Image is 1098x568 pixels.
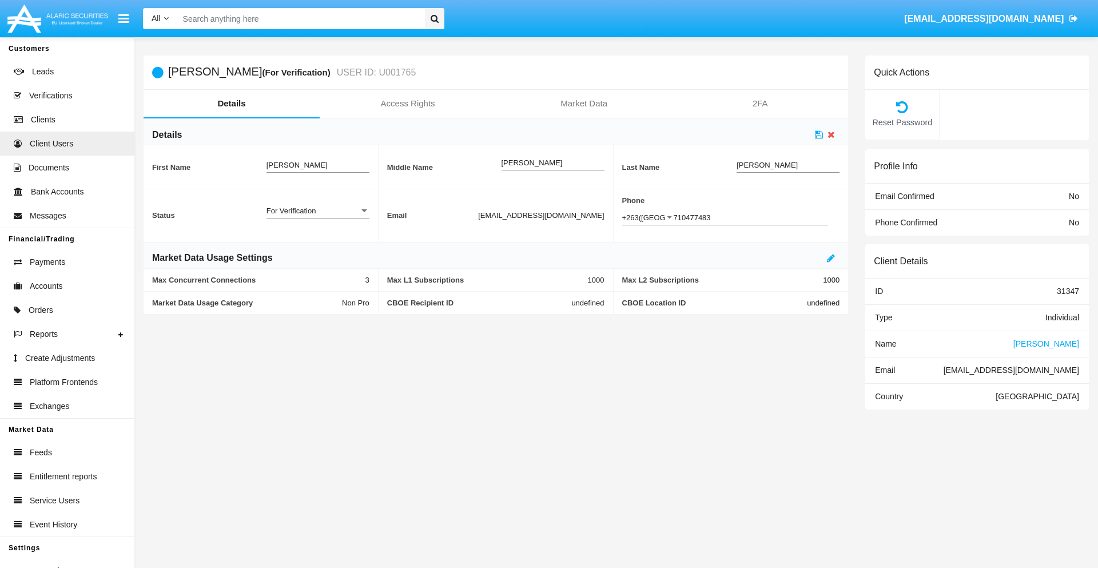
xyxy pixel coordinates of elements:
span: Individual [1045,313,1079,322]
span: 1000 [588,276,604,284]
a: 2FA [672,90,848,117]
span: [EMAIL_ADDRESS][DOMAIN_NAME] [944,366,1079,375]
span: [GEOGRAPHIC_DATA] [996,392,1079,401]
span: All [152,14,161,23]
span: 1000 [823,276,840,284]
a: Market Data [496,90,672,117]
span: Feeds [30,447,52,459]
span: Accounts [30,280,63,292]
span: Country [875,392,903,401]
span: 3 [365,276,369,284]
span: Max L2 Subscriptions [622,276,823,284]
span: [PERSON_NAME] [1013,339,1079,348]
span: 31347 [1057,287,1079,296]
small: USER ID: U001765 [334,68,416,77]
span: Leads [32,66,54,78]
input: Search [177,8,421,29]
span: [EMAIL_ADDRESS][DOMAIN_NAME] [478,211,604,220]
span: Clients [31,114,55,126]
img: Logo image [6,2,110,35]
span: ID [875,287,883,296]
span: Max L1 Subscriptions [387,276,588,284]
span: Phone Confirmed [875,218,937,227]
span: Type [875,313,892,322]
span: Verifications [29,90,72,102]
h6: Market Data Usage Settings [152,252,273,264]
span: Platform Frontends [30,376,98,388]
span: CBOE Recipient ID [387,299,572,307]
h5: [PERSON_NAME] [168,66,416,79]
span: Non Pro [342,299,369,307]
span: Email Confirmed [875,192,934,201]
span: First Name [152,163,266,172]
a: Details [144,90,320,117]
span: Reset Password [871,117,933,129]
span: Bank Accounts [31,186,84,198]
span: Service Users [30,495,79,507]
h6: Details [152,129,182,141]
a: All [143,13,177,25]
span: Documents [29,162,69,174]
span: Status [152,211,266,220]
h6: Quick Actions [874,67,929,78]
div: (For Verification) [262,66,333,79]
span: Max Concurrent Connections [152,276,365,284]
span: Client Users [30,138,73,150]
span: No [1069,192,1079,201]
span: Exchanges [30,400,69,412]
span: Entitlement reports [30,471,97,483]
span: For Verification [266,206,316,215]
a: Access Rights [320,90,496,117]
span: Last Name [622,163,737,172]
span: Phone [622,196,840,205]
span: Reports [30,328,58,340]
a: [EMAIL_ADDRESS][DOMAIN_NAME] [899,3,1084,35]
span: Create Adjustments [25,352,95,364]
span: CBOE Location ID [622,299,807,307]
span: No [1069,218,1079,227]
span: Email [387,211,478,220]
span: Middle Name [387,163,502,172]
span: Messages [30,210,66,222]
span: undefined [807,299,840,307]
span: [EMAIL_ADDRESS][DOMAIN_NAME] [904,14,1064,23]
span: Event History [30,519,77,531]
span: Email [875,366,895,375]
span: Market Data Usage Category [152,299,342,307]
span: Name [875,339,896,348]
span: Payments [30,256,65,268]
h6: Client Details [874,256,928,267]
h6: Profile Info [874,161,917,172]
span: Orders [29,304,53,316]
span: undefined [571,299,604,307]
